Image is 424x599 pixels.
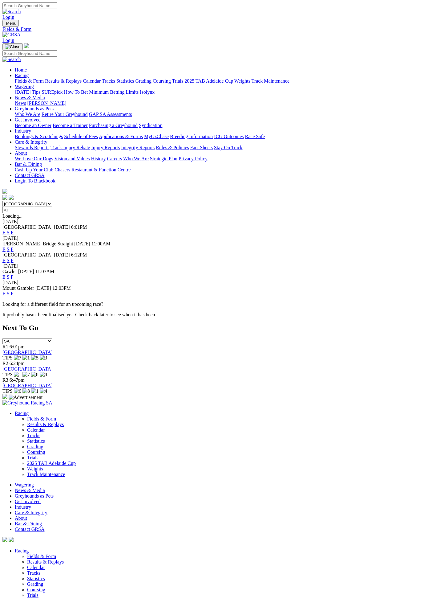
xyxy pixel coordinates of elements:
[10,361,25,366] span: 6:24pm
[2,213,22,219] span: Loading...
[14,355,21,361] img: 7
[15,173,44,178] a: Contact GRSA
[15,106,54,111] a: Greyhounds as Pets
[15,89,422,95] div: Wagering
[11,247,14,252] a: F
[144,134,169,139] a: MyOzChase
[31,388,38,394] img: 1
[9,395,42,400] img: Advertisement
[5,44,20,49] img: Close
[91,156,106,161] a: History
[22,372,30,377] img: 7
[31,372,38,377] img: 8
[252,78,289,84] a: Track Maintenance
[15,411,29,416] a: Racing
[15,123,51,128] a: Become an Owner
[184,78,233,84] a: 2025 TAB Adelaide Cup
[2,372,13,377] span: TIPS
[2,43,23,50] button: Toggle navigation
[7,274,10,280] a: S
[2,366,53,371] a: [GEOGRAPHIC_DATA]
[2,230,6,235] a: E
[2,291,6,296] a: E
[64,89,88,95] a: How To Bet
[27,416,56,421] a: Fields & Form
[99,134,143,139] a: Applications & Forms
[50,145,90,150] a: Track Injury Rebate
[27,461,76,466] a: 2025 TAB Adelaide Cup
[15,510,47,515] a: Care & Integrity
[27,593,38,598] a: Trials
[2,344,8,349] span: R1
[150,156,177,161] a: Strategic Plan
[2,383,53,388] a: [GEOGRAPHIC_DATA]
[89,89,139,95] a: Minimum Betting Limits
[15,548,29,553] a: Racing
[15,89,40,95] a: [DATE] Tips
[89,112,132,117] a: GAP SA Assessments
[52,285,71,291] span: 12:03PM
[2,350,53,355] a: [GEOGRAPHIC_DATA]
[27,438,45,444] a: Statistics
[102,78,115,84] a: Tracks
[245,134,264,139] a: Race Safe
[35,285,51,291] span: [DATE]
[15,178,55,183] a: Login To Blackbook
[15,156,53,161] a: We Love Our Dogs
[2,32,21,38] img: GRSA
[2,377,8,383] span: R3
[27,433,40,438] a: Tracks
[15,78,422,84] div: Racing
[2,9,21,14] img: Search
[27,570,40,576] a: Tracks
[15,156,422,162] div: About
[121,145,155,150] a: Integrity Reports
[27,587,45,592] a: Coursing
[11,230,14,235] a: F
[11,274,14,280] a: F
[2,361,8,366] span: R2
[7,258,10,263] a: S
[7,247,10,252] a: S
[27,444,43,449] a: Grading
[15,162,42,167] a: Bar & Dining
[22,355,30,361] img: 1
[15,167,53,172] a: Cash Up Your Club
[15,145,49,150] a: Stewards Reports
[2,2,57,9] input: Search
[74,241,90,246] span: [DATE]
[15,499,41,504] a: Get Involved
[214,145,242,150] a: Stay On Track
[172,78,183,84] a: Trials
[91,145,120,150] a: Injury Reports
[15,134,422,139] div: Industry
[2,400,52,406] img: Greyhound Racing SA
[15,73,29,78] a: Racing
[179,156,208,161] a: Privacy Policy
[234,78,250,84] a: Weights
[2,27,422,32] a: Fields & Form
[2,302,422,307] p: Looking for a different field for an upcoming race?
[15,139,47,145] a: Care & Integrity
[14,388,21,394] img: 6
[42,89,63,95] a: SUREpick
[2,219,422,224] div: [DATE]
[27,472,65,477] a: Track Maintenance
[42,112,88,117] a: Retire Your Greyhound
[9,195,14,200] img: twitter.svg
[2,57,21,62] img: Search
[2,252,53,257] span: [GEOGRAPHIC_DATA]
[27,565,45,570] a: Calendar
[2,280,422,285] div: [DATE]
[27,455,38,460] a: Trials
[27,581,43,587] a: Grading
[45,78,82,84] a: Results & Replays
[64,134,98,139] a: Schedule of Fees
[15,150,27,156] a: About
[89,123,138,128] a: Purchasing a Greyhound
[153,78,171,84] a: Coursing
[2,388,13,394] span: TIPS
[123,156,149,161] a: Who We Are
[15,515,27,521] a: About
